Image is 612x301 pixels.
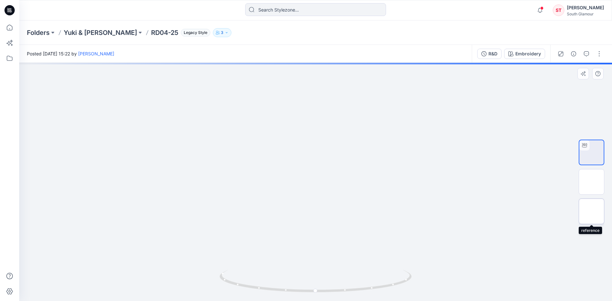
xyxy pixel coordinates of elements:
div: [PERSON_NAME] [567,4,604,12]
div: ST [553,4,564,16]
span: Posted [DATE] 15:22 by [27,50,114,57]
span: Legacy Style [181,29,210,37]
input: Search Stylezone… [245,3,386,16]
button: Details [568,49,579,59]
a: Yuki & [PERSON_NAME] [64,28,137,37]
a: Folders [27,28,50,37]
button: 3 [213,28,231,37]
div: Embroidery [515,50,541,57]
a: [PERSON_NAME] [78,51,114,56]
p: RD04-25 [151,28,178,37]
button: R&D [477,49,502,59]
div: R&D [488,50,497,57]
button: Legacy Style [178,28,210,37]
button: Embroidery [504,49,545,59]
div: South Glamour [567,12,604,16]
p: 3 [221,29,223,36]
